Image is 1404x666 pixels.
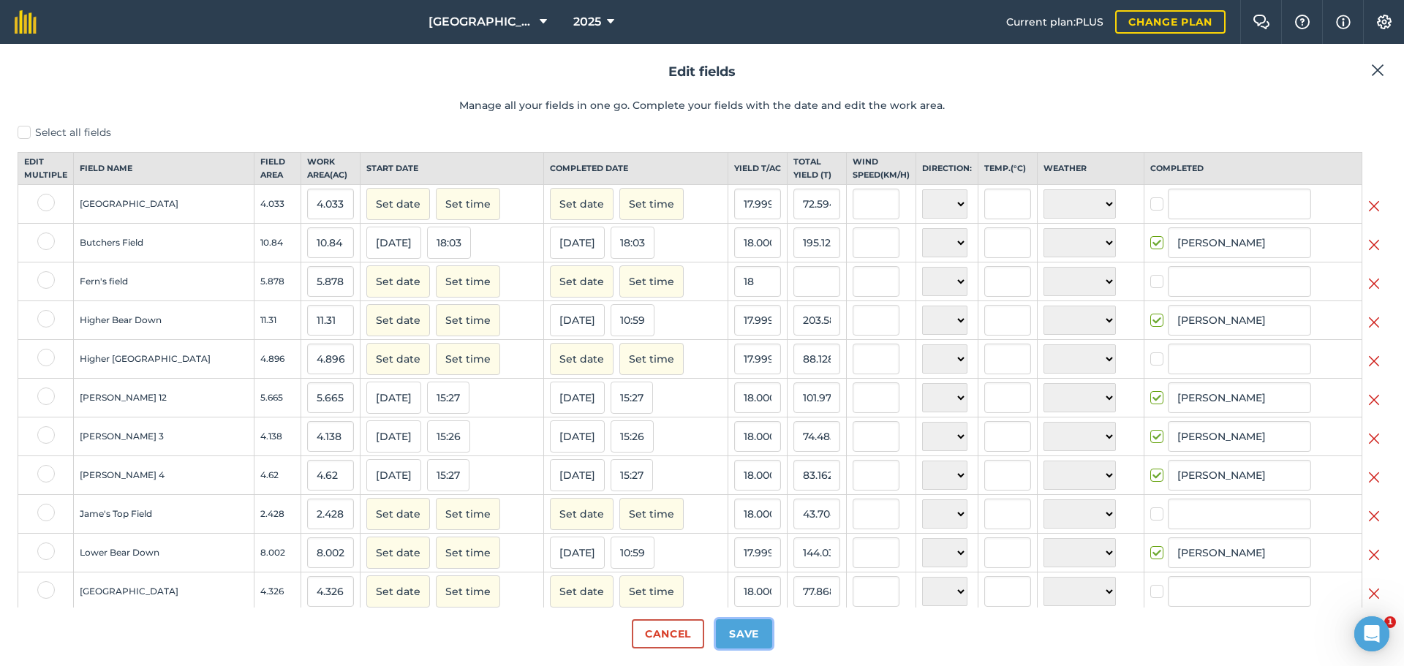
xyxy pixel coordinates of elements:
[1368,236,1380,254] img: svg+xml;base64,PHN2ZyB4bWxucz0iaHR0cDovL3d3dy53My5vcmcvMjAwMC9zdmciIHdpZHRoPSIyMiIgaGVpZ2h0PSIzMC...
[1375,15,1393,29] img: A cog icon
[1336,13,1351,31] img: svg+xml;base64,PHN2ZyB4bWxucz0iaHR0cDovL3d3dy53My5vcmcvMjAwMC9zdmciIHdpZHRoPSIxNyIgaGVpZ2h0PSIxNy...
[573,13,601,31] span: 2025
[1037,153,1144,185] th: Weather
[611,227,654,259] button: 18:03
[74,153,254,185] th: Field name
[550,343,614,375] button: Set date
[74,185,254,224] td: [GEOGRAPHIC_DATA]
[74,534,254,572] td: Lower Bear Down
[619,265,684,298] button: Set time
[254,495,301,534] td: 2.428
[427,459,469,491] button: 15:27
[619,188,684,220] button: Set time
[436,304,500,336] button: Set time
[632,619,704,648] button: Cancel
[550,459,605,491] button: [DATE]
[1368,314,1380,331] img: svg+xml;base64,PHN2ZyB4bWxucz0iaHR0cDovL3d3dy53My5vcmcvMjAwMC9zdmciIHdpZHRoPSIyMiIgaGVpZ2h0PSIzMC...
[611,382,653,414] button: 15:27
[978,153,1037,185] th: Temp. ( ° C )
[619,498,684,530] button: Set time
[611,537,654,569] button: 10:59
[436,265,500,298] button: Set time
[366,498,430,530] button: Set date
[18,61,1386,83] h2: Edit fields
[427,420,470,453] button: 15:26
[18,125,1386,140] label: Select all fields
[1368,352,1380,370] img: svg+xml;base64,PHN2ZyB4bWxucz0iaHR0cDovL3d3dy53My5vcmcvMjAwMC9zdmciIHdpZHRoPSIyMiIgaGVpZ2h0PSIzMC...
[15,10,37,34] img: fieldmargin Logo
[427,382,469,414] button: 15:27
[550,304,605,336] button: [DATE]
[436,343,500,375] button: Set time
[1368,430,1380,447] img: svg+xml;base64,PHN2ZyB4bWxucz0iaHR0cDovL3d3dy53My5vcmcvMjAwMC9zdmciIHdpZHRoPSIyMiIgaGVpZ2h0PSIzMC...
[254,417,301,456] td: 4.138
[366,575,430,608] button: Set date
[254,224,301,262] td: 10.84
[1368,546,1380,564] img: svg+xml;base64,PHN2ZyB4bWxucz0iaHR0cDovL3d3dy53My5vcmcvMjAwMC9zdmciIHdpZHRoPSIyMiIgaGVpZ2h0PSIzMC...
[728,153,787,185] th: Yield t / Ac
[611,304,654,336] button: 10:59
[550,537,605,569] button: [DATE]
[254,185,301,224] td: 4.033
[254,456,301,495] td: 4.62
[1368,585,1380,602] img: svg+xml;base64,PHN2ZyB4bWxucz0iaHR0cDovL3d3dy53My5vcmcvMjAwMC9zdmciIHdpZHRoPSIyMiIgaGVpZ2h0PSIzMC...
[1384,616,1396,628] span: 1
[550,420,605,453] button: [DATE]
[18,97,1386,113] p: Manage all your fields in one go. Complete your fields with the date and edit the work area.
[254,301,301,340] td: 11.31
[366,382,421,414] button: [DATE]
[1294,15,1311,29] img: A question mark icon
[1368,391,1380,409] img: svg+xml;base64,PHN2ZyB4bWxucz0iaHR0cDovL3d3dy53My5vcmcvMjAwMC9zdmciIHdpZHRoPSIyMiIgaGVpZ2h0PSIzMC...
[1006,14,1103,30] span: Current plan : PLUS
[366,227,421,259] button: [DATE]
[74,417,254,456] td: [PERSON_NAME] 3
[1368,275,1380,292] img: svg+xml;base64,PHN2ZyB4bWxucz0iaHR0cDovL3d3dy53My5vcmcvMjAwMC9zdmciIHdpZHRoPSIyMiIgaGVpZ2h0PSIzMC...
[360,153,544,185] th: Start date
[74,340,254,379] td: Higher [GEOGRAPHIC_DATA]
[550,188,614,220] button: Set date
[436,188,500,220] button: Set time
[429,13,534,31] span: [GEOGRAPHIC_DATA]
[366,459,421,491] button: [DATE]
[550,227,605,259] button: [DATE]
[366,265,430,298] button: Set date
[1144,153,1362,185] th: Completed
[544,153,728,185] th: Completed date
[254,534,301,572] td: 8.002
[18,153,74,185] th: Edit multiple
[366,343,430,375] button: Set date
[74,495,254,534] td: Jame's Top Field
[74,572,254,611] td: [GEOGRAPHIC_DATA]
[427,227,471,259] button: 18:03
[74,262,254,301] td: Fern's field
[254,262,301,301] td: 5.878
[366,188,430,220] button: Set date
[436,498,500,530] button: Set time
[74,456,254,495] td: [PERSON_NAME] 4
[1253,15,1270,29] img: Two speech bubbles overlapping with the left bubble in the forefront
[254,379,301,417] td: 5.665
[254,153,301,185] th: Field Area
[1354,616,1389,651] div: Open Intercom Messenger
[846,153,916,185] th: Wind speed ( km/h )
[301,153,360,185] th: Work area ( Ac )
[74,301,254,340] td: Higher Bear Down
[1371,61,1384,79] img: svg+xml;base64,PHN2ZyB4bWxucz0iaHR0cDovL3d3dy53My5vcmcvMjAwMC9zdmciIHdpZHRoPSIyMiIgaGVpZ2h0PSIzMC...
[366,537,430,569] button: Set date
[550,575,614,608] button: Set date
[74,224,254,262] td: Butchers Field
[366,304,430,336] button: Set date
[787,153,846,185] th: Total yield ( t )
[366,420,421,453] button: [DATE]
[74,379,254,417] td: [PERSON_NAME] 12
[611,420,654,453] button: 15:26
[619,343,684,375] button: Set time
[550,382,605,414] button: [DATE]
[1368,507,1380,525] img: svg+xml;base64,PHN2ZyB4bWxucz0iaHR0cDovL3d3dy53My5vcmcvMjAwMC9zdmciIHdpZHRoPSIyMiIgaGVpZ2h0PSIzMC...
[254,572,301,611] td: 4.326
[550,498,614,530] button: Set date
[611,459,653,491] button: 15:27
[254,340,301,379] td: 4.896
[619,575,684,608] button: Set time
[1115,10,1226,34] a: Change plan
